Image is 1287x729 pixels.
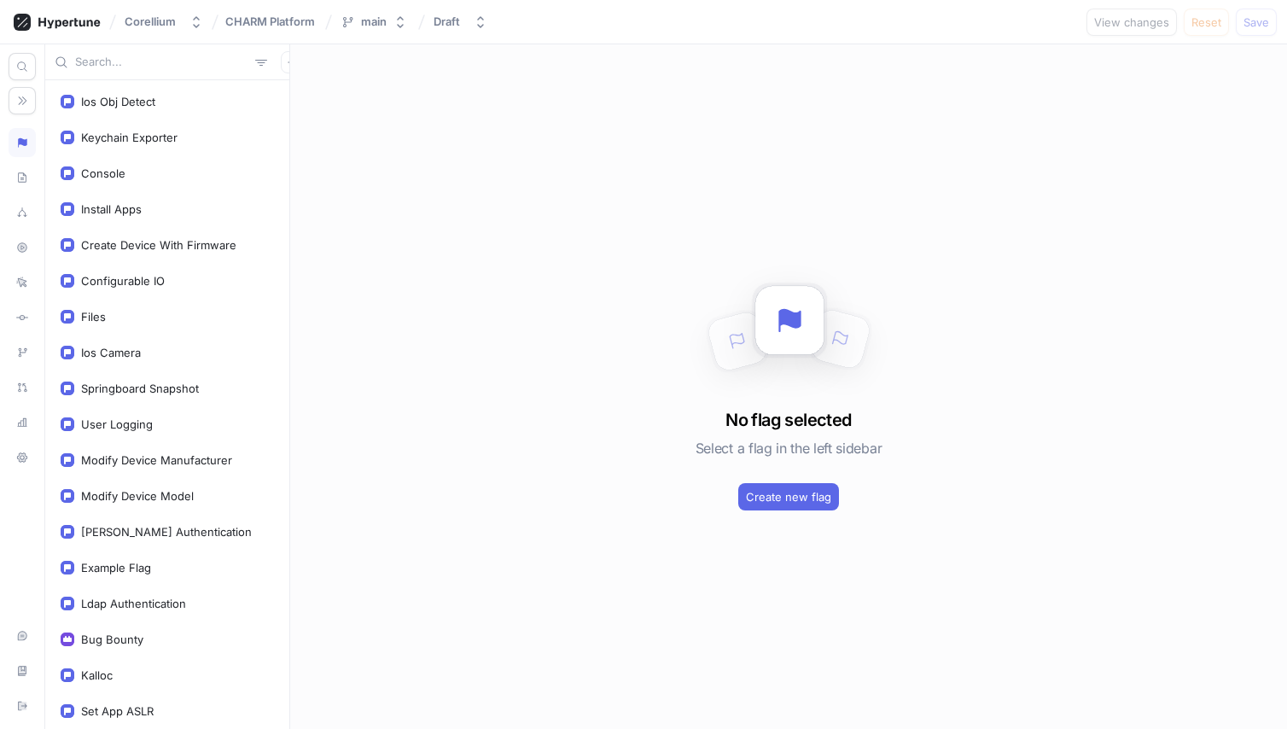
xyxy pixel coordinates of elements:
div: Ios Obj Detect [81,95,155,108]
div: Springboard Snapshot [81,382,199,395]
div: Diff [9,303,36,332]
button: View changes [1086,9,1177,36]
button: Create new flag [738,483,839,510]
div: Branches [9,338,36,367]
button: Save [1236,9,1277,36]
div: Ios Camera [81,346,141,359]
div: Console [81,166,125,180]
div: Configurable IO [81,274,165,288]
div: main [361,15,387,29]
span: Reset [1191,17,1221,27]
div: Files [81,310,106,324]
span: View changes [1094,17,1169,27]
div: Splits [9,198,36,227]
div: Kalloc [81,668,113,682]
div: Modify Device Model [81,489,194,503]
h3: No flag selected [725,407,851,433]
button: Corellium [118,8,210,36]
div: Preview [9,233,36,262]
div: Pull requests [9,373,36,402]
div: Live chat [9,621,36,650]
button: Draft [427,8,494,36]
input: Search... [75,54,248,71]
div: Set App ASLR [81,704,154,718]
div: Schema [9,163,36,192]
div: Install Apps [81,202,142,216]
div: Modify Device Manufacturer [81,453,232,467]
div: Settings [9,443,36,472]
div: Create Device With Firmware [81,238,236,252]
span: Save [1243,17,1269,27]
div: Documentation [9,656,36,685]
div: Draft [434,15,460,29]
div: Logic [9,128,36,157]
span: Create new flag [746,492,831,502]
div: Example Flag [81,561,151,574]
div: Keychain Exporter [81,131,178,144]
button: main [334,8,414,36]
div: Ldap Authentication [81,597,186,610]
h5: Select a flag in the left sidebar [696,433,882,464]
div: Bug Bounty [81,633,143,646]
div: Sign out [9,691,36,720]
div: Corellium [125,15,176,29]
div: Analytics [9,408,36,437]
div: User Logging [81,417,153,431]
div: Logs [9,268,36,297]
span: CHARM Platform [225,15,315,27]
button: Reset [1184,9,1229,36]
div: [PERSON_NAME] Authentication [81,525,252,539]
